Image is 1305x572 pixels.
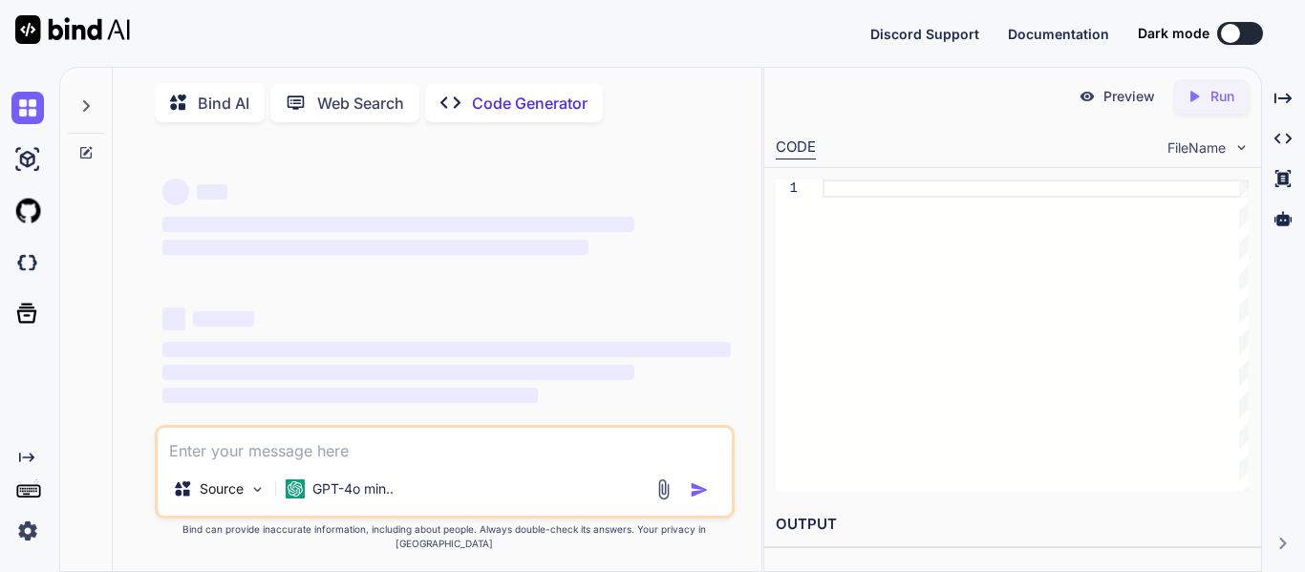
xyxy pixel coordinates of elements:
span: FileName [1167,138,1226,158]
img: ai-studio [11,143,44,176]
span: ‌ [162,240,588,255]
img: chevron down [1233,139,1250,156]
img: githubLight [11,195,44,227]
img: icon [690,480,709,499]
button: Discord Support [870,24,979,44]
span: Documentation [1008,26,1109,42]
span: ‌ [193,311,254,327]
p: Code Generator [472,92,588,115]
p: GPT-4o min.. [312,479,394,498]
p: Run [1210,87,1234,106]
p: Bind AI [198,92,249,115]
span: Dark mode [1138,24,1209,43]
p: Source [200,479,244,498]
button: Documentation [1008,24,1109,44]
span: ‌ [162,365,634,380]
img: GPT-4o mini [286,479,305,498]
span: ‌ [162,217,634,232]
img: preview [1079,88,1096,105]
span: ‌ [162,307,185,330]
p: Web Search [317,92,404,115]
img: attachment [652,478,674,500]
p: Preview [1103,87,1155,106]
h2: OUTPUT [764,502,1261,547]
img: Bind AI [15,15,130,44]
img: settings [11,515,44,547]
span: Discord Support [870,26,979,42]
div: CODE [776,137,816,159]
div: 1 [776,180,798,198]
img: darkCloudIdeIcon [11,246,44,279]
span: ‌ [197,184,227,200]
span: ‌ [162,179,189,205]
p: Bind can provide inaccurate information, including about people. Always double-check its answers.... [155,522,735,551]
span: ‌ [162,342,731,357]
img: chat [11,92,44,124]
img: Pick Models [249,481,266,498]
span: ‌ [162,388,538,403]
